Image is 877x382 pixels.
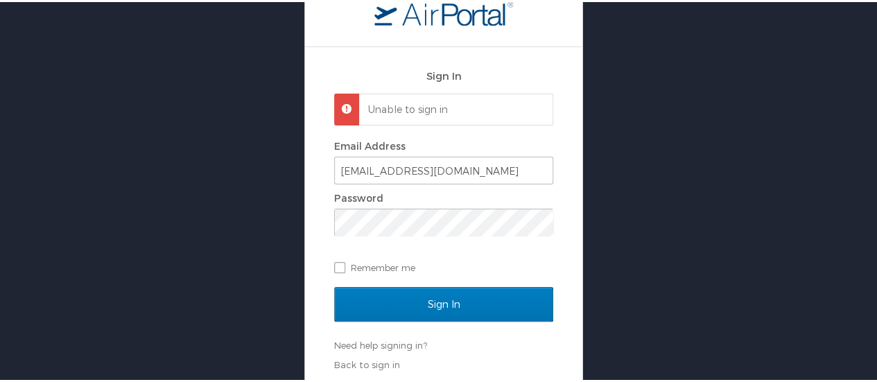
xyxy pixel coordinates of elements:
p: Unable to sign in [368,101,540,114]
input: Sign In [334,285,553,320]
label: Password [334,190,383,202]
a: Need help signing in? [334,338,427,349]
label: Remember me [334,255,553,276]
h2: Sign In [334,66,553,82]
label: Email Address [334,138,406,150]
a: Back to sign in [334,357,400,368]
